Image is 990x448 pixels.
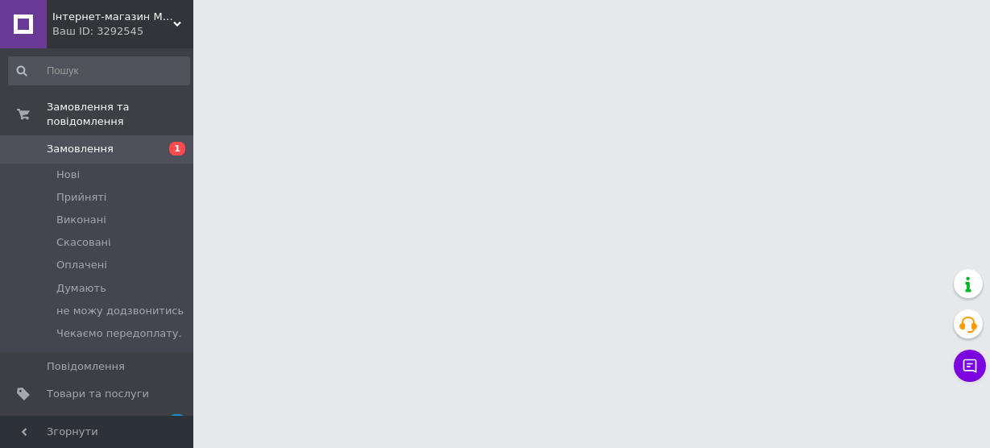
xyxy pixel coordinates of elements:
[8,56,190,85] input: Пошук
[47,414,166,429] span: [DEMOGRAPHIC_DATA]
[56,281,106,296] span: Думають
[169,142,185,156] span: 1
[56,326,182,341] span: Чекаємо передоплату.
[56,258,107,272] span: Оплачені
[47,387,149,401] span: Товари та послуги
[954,350,986,382] button: Чат з покупцем
[52,24,193,39] div: Ваш ID: 3292545
[56,304,184,318] span: не можу додзвонитись
[169,414,185,428] span: 2
[56,168,80,182] span: Нові
[56,190,106,205] span: Прийняті
[52,10,173,24] span: Інтернет-магазин MebliSi
[47,100,193,129] span: Замовлення та повідомлення
[56,235,111,250] span: Скасовані
[47,359,125,374] span: Повідомлення
[56,213,106,227] span: Виконані
[47,142,114,156] span: Замовлення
